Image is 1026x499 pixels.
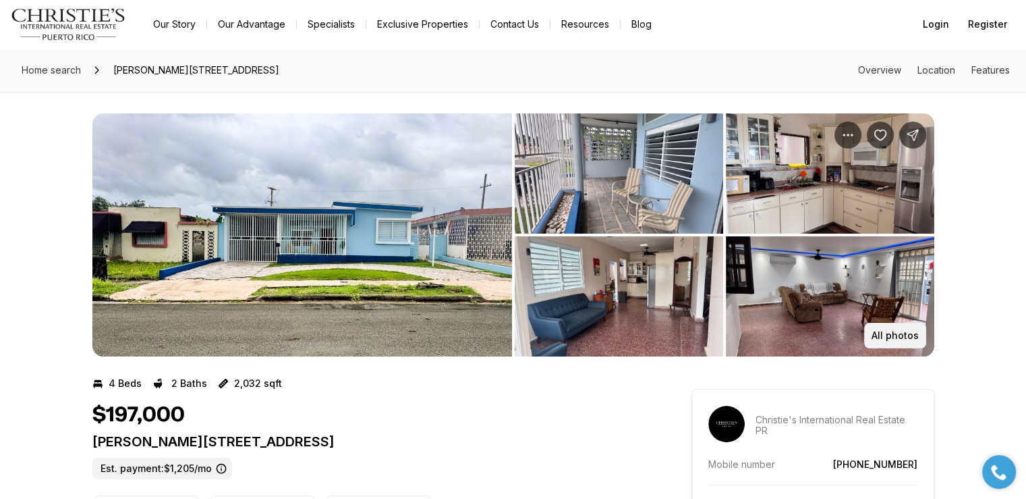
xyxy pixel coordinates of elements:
a: Skip to: Location [917,64,955,76]
a: Skip to: Overview [858,64,901,76]
a: Resources [550,15,620,34]
p: All photos [872,330,919,341]
a: Skip to: Features [971,64,1010,76]
button: View image gallery [92,113,512,357]
button: View image gallery [726,113,934,234]
h1: $197,000 [92,402,185,428]
a: Exclusive Properties [366,15,479,34]
a: Home search [16,59,86,81]
button: Login [915,11,957,38]
span: Login [923,19,949,30]
button: View image gallery [515,113,723,234]
p: Mobile number [708,458,775,470]
a: Our Story [142,15,206,34]
nav: Page section menu [858,65,1010,76]
button: Property options [834,122,861,149]
button: View image gallery [726,236,934,357]
a: [PHONE_NUMBER] [833,458,917,470]
button: Save Property: Calle Julia Blq AM 24 VILLA RICA [867,122,894,149]
a: Blog [621,15,662,34]
a: Our Advantage [207,15,296,34]
li: 1 of 5 [92,113,512,357]
p: Christie's International Real Estate PR [756,415,917,436]
a: Specialists [297,15,366,34]
button: View image gallery [515,236,723,357]
button: Contact Us [480,15,550,34]
label: Est. payment: $1,205/mo [92,458,232,479]
span: [PERSON_NAME][STREET_ADDRESS] [108,59,285,81]
button: All photos [864,323,926,348]
span: Register [968,19,1007,30]
p: 4 Beds [109,378,142,389]
img: logo [11,8,126,41]
button: Register [960,11,1015,38]
p: 2 Baths [171,378,207,389]
div: Listing Photos [92,113,934,357]
p: 2,032 sqft [234,378,282,389]
p: [PERSON_NAME][STREET_ADDRESS] [92,434,643,450]
span: Home search [22,64,81,76]
button: Share Property: Calle Julia Blq AM 24 VILLA RICA [899,122,926,149]
li: 2 of 5 [515,113,934,357]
